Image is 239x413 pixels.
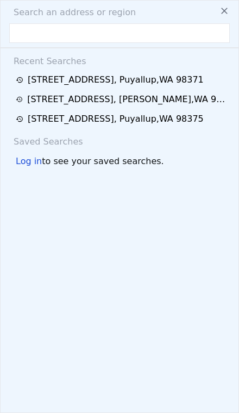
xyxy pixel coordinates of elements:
[16,112,227,126] a: [STREET_ADDRESS], Puyallup,WA 98375
[16,155,42,168] div: Log in
[28,112,204,126] div: [STREET_ADDRESS] , Puyallup , WA 98375
[9,129,230,151] div: Saved Searches
[27,93,227,106] div: [STREET_ADDRESS] , [PERSON_NAME] , WA 98052
[28,73,204,86] div: [STREET_ADDRESS] , Puyallup , WA 98371
[42,155,163,168] span: to see your saved searches.
[16,93,227,106] a: [STREET_ADDRESS], [PERSON_NAME],WA 98052
[9,48,230,70] div: Recent Searches
[5,6,136,19] span: Search an address or region
[16,73,227,86] a: [STREET_ADDRESS], Puyallup,WA 98371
